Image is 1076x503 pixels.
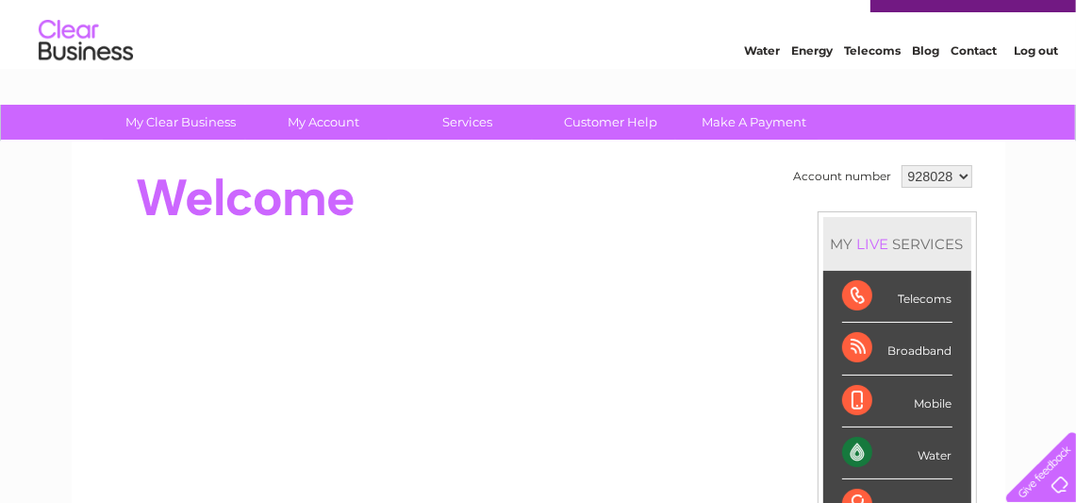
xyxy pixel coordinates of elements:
[823,217,971,271] div: MY SERVICES
[744,80,780,94] a: Water
[842,323,952,375] div: Broadband
[720,9,851,33] a: 0333 014 3131
[38,49,134,107] img: logo.png
[676,105,832,140] a: Make A Payment
[842,271,952,323] div: Telecoms
[951,80,997,94] a: Contact
[912,80,939,94] a: Blog
[842,376,952,428] div: Mobile
[389,105,545,140] a: Services
[844,80,901,94] a: Telecoms
[853,235,893,253] div: LIVE
[842,428,952,479] div: Water
[533,105,688,140] a: Customer Help
[1014,80,1058,94] a: Log out
[791,80,833,94] a: Energy
[93,10,985,92] div: Clear Business is a trading name of Verastar Limited (registered in [GEOGRAPHIC_DATA] No. 3667643...
[246,105,402,140] a: My Account
[103,105,258,140] a: My Clear Business
[789,160,897,193] td: Account number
